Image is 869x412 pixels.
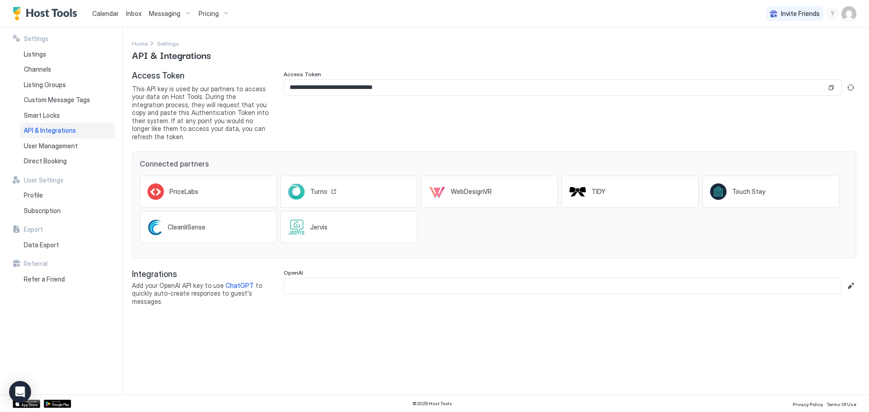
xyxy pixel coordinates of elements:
[284,278,841,294] input: Input Field
[20,92,115,108] a: Custom Message Tags
[20,203,115,219] a: Subscription
[20,47,115,62] a: Listings
[451,188,492,196] span: WebDesignVR
[732,188,765,196] span: Touch Stay
[157,38,179,48] a: Settings
[702,176,839,208] a: Touch Stay
[132,269,269,280] span: Integrations
[24,126,76,135] span: API & Integrations
[24,96,90,104] span: Custom Message Tags
[284,71,321,78] span: Access Token
[24,157,67,165] span: Direct Booking
[24,275,65,283] span: Refer a Friend
[24,111,60,120] span: Smart Locks
[842,6,856,21] div: User profile
[310,223,327,231] span: Jervis
[310,188,327,196] span: Turno
[24,176,63,184] span: User Settings
[20,237,115,253] a: Data Export
[591,188,606,196] span: TIDY
[169,188,198,196] span: PriceLabs
[20,271,115,287] a: Refer a Friend
[793,399,823,408] a: Privacy Policy
[24,35,48,43] span: Settings
[24,191,43,199] span: Profile
[149,10,180,18] span: Messaging
[157,40,179,47] span: Settings
[9,381,31,403] div: Open Intercom Messenger
[20,153,115,169] a: Direct Booking
[13,7,81,21] a: Host Tools Logo
[280,176,417,208] a: Turno
[140,211,277,243] a: CleanliSense
[199,10,219,18] span: Pricing
[284,269,303,276] span: OpenAI
[126,10,142,17] span: Inbox
[24,81,66,89] span: Listing Groups
[140,176,277,208] a: PriceLabs
[226,282,254,289] a: ChatGPT
[827,83,836,92] button: Copy
[24,260,47,268] span: Referral
[24,142,78,150] span: User Management
[827,8,838,19] div: menu
[827,399,856,408] a: Terms Of Use
[20,62,115,77] a: Channels
[20,123,115,138] a: API & Integrations
[280,211,417,243] a: Jervis
[168,223,205,231] span: CleanliSense
[284,80,827,95] input: Input Field
[562,176,699,208] a: TIDY
[132,71,269,81] span: Access Token
[421,176,558,208] a: WebDesignVR
[20,77,115,93] a: Listing Groups
[781,10,820,18] span: Invite Friends
[24,65,51,73] span: Channels
[126,9,142,18] a: Inbox
[132,282,269,306] span: Add your OpenAI API key to use to quickly auto-create responses to guest's messages.
[92,10,119,17] span: Calendar
[845,281,856,292] button: Edit
[412,401,452,407] span: © 2025 Host Tools
[140,159,848,168] span: Connected partners
[845,82,856,93] button: Generate new token
[132,38,148,48] div: Breadcrumb
[827,402,856,407] span: Terms Of Use
[20,138,115,154] a: User Management
[24,241,59,249] span: Data Export
[20,108,115,123] a: Smart Locks
[132,85,269,141] span: This API key is used by our partners to access your data on Host Tools. During the integration pr...
[132,40,148,47] span: Home
[20,188,115,203] a: Profile
[13,400,40,408] a: App Store
[24,225,43,234] span: Export
[24,207,61,215] span: Subscription
[24,50,46,58] span: Listings
[157,38,179,48] div: Breadcrumb
[44,400,71,408] a: Google Play Store
[132,38,148,48] a: Home
[132,48,211,62] span: API & Integrations
[92,9,119,18] a: Calendar
[793,402,823,407] span: Privacy Policy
